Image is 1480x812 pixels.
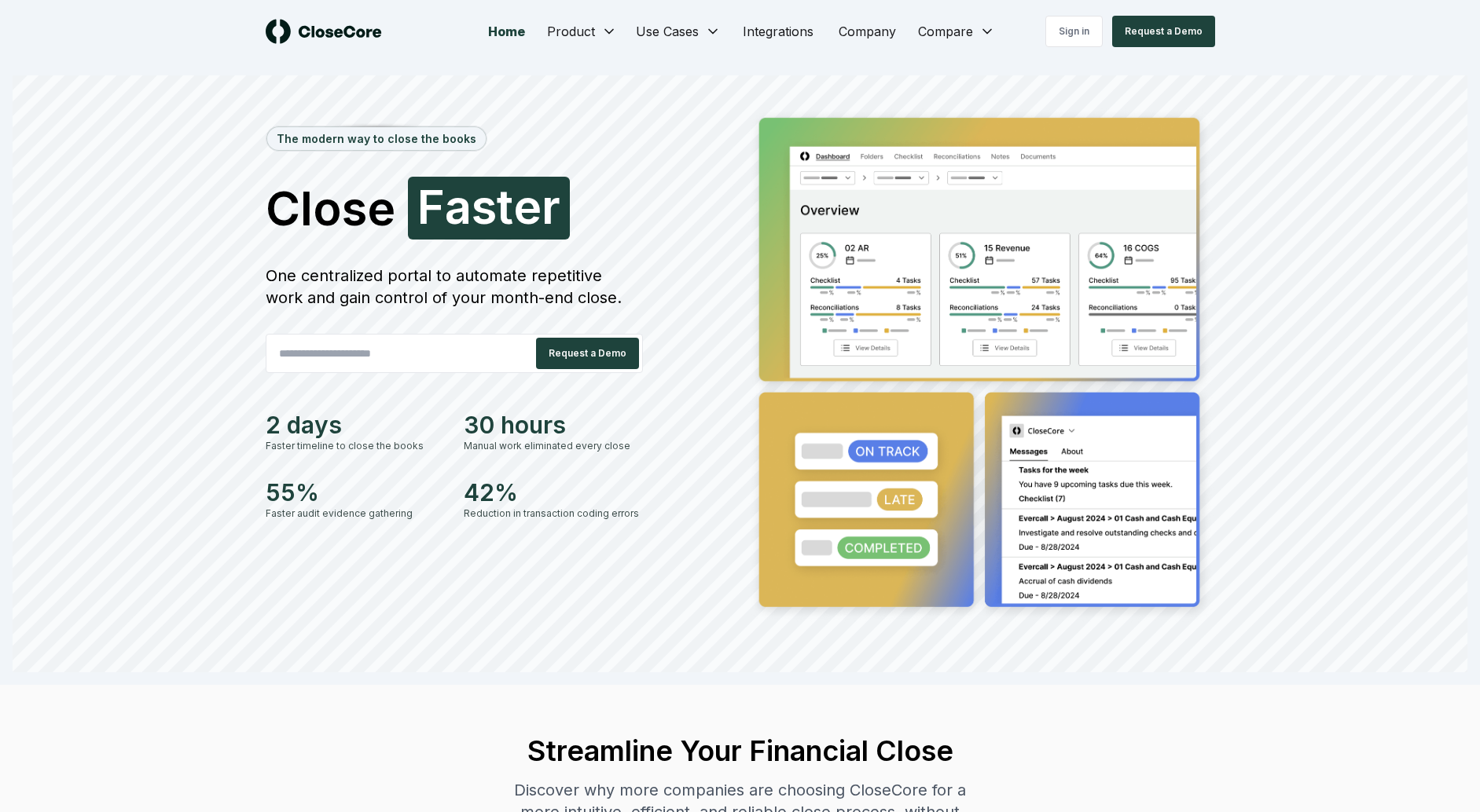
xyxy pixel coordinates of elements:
[547,22,595,41] span: Product
[909,16,1004,47] button: Compare
[266,185,395,232] span: Close
[1112,16,1215,47] button: Request a Demo
[266,411,445,439] div: 2 days
[266,265,643,309] div: One centralized portal to automate repetitive work and gain control of your month-end close.
[266,19,382,44] img: logo
[730,16,826,47] a: Integrations
[476,16,538,47] a: Home
[266,507,445,521] div: Faster audit evidence gathering
[626,16,730,47] button: Use Cases
[826,16,909,47] a: Company
[266,439,445,453] div: Faster timeline to close the books
[497,183,513,230] span: t
[500,735,981,766] h2: Streamline Your Financial Close
[417,183,445,230] span: F
[464,478,643,507] div: 42%
[267,127,486,150] div: The modern way to close the books
[1045,16,1103,47] a: Sign in
[445,183,472,230] span: a
[636,22,699,41] span: Use Cases
[538,16,626,47] button: Product
[747,107,1215,624] img: Jumbotron
[464,411,643,439] div: 30 hours
[266,478,445,507] div: 55%
[918,22,973,41] span: Compare
[464,439,643,453] div: Manual work eliminated every close
[513,183,542,230] span: e
[472,183,497,230] span: s
[464,507,643,521] div: Reduction in transaction coding errors
[536,338,639,369] button: Request a Demo
[542,183,560,230] span: r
